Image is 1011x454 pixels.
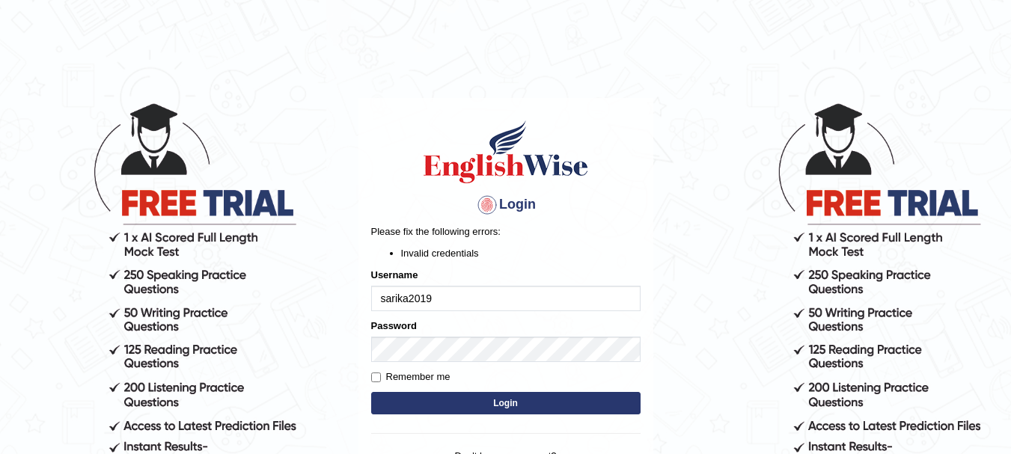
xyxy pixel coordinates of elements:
p: Please fix the following errors: [371,224,641,239]
label: Username [371,268,418,282]
li: Invalid credentials [401,246,641,260]
h4: Login [371,193,641,217]
label: Remember me [371,369,450,384]
input: Remember me [371,372,381,382]
img: Logo of English Wise sign in for intelligent practice with AI [421,118,591,185]
button: Login [371,392,641,414]
label: Password [371,319,417,333]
